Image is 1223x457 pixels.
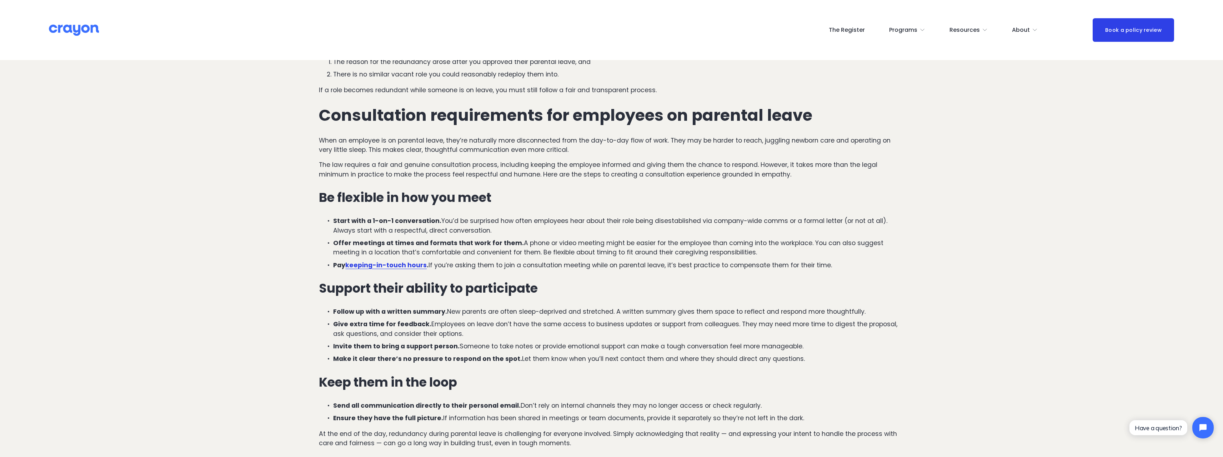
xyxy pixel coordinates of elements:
[1093,18,1174,41] a: Book a policy review
[333,319,904,338] p: Employees on leave don’t have the same access to business updates or support from colleagues. The...
[333,401,904,410] p: Don’t rely on internal channels they may no longer access or check regularly.
[889,25,917,35] span: Programs
[333,320,431,328] strong: Give extra time for feedback.
[319,279,538,297] strong: Support their ability to participate
[49,24,99,36] img: Crayon
[829,24,865,36] a: The Register
[345,261,427,269] a: keeping-in-touch hours
[333,354,522,363] strong: Make it clear there’s no pressure to respond on the spot.
[333,307,447,316] strong: Follow up with a written summary.
[333,414,443,422] strong: Ensure they have the full picture.
[319,160,904,179] p: The law requires a fair and genuine consultation process, including keeping the employee informed...
[333,217,441,225] strong: Start with a 1-on-1 conversation.
[427,261,428,269] strong: .
[333,413,904,423] p: If information has been shared in meetings or team documents, provide it separately so they’re no...
[333,57,904,66] p: The reason for the redundancy arose after you approved their parental leave, and
[1012,24,1038,36] a: folder dropdown
[889,24,925,36] a: folder dropdown
[319,375,904,389] h3: Keep them in the loop
[319,85,904,95] p: If a role becomes redundant while someone is on leave, you must still follow a fair and transpare...
[319,106,904,124] h2: Consultation requirements for employees on parental leave
[1012,25,1030,35] span: About
[333,342,904,351] p: Someone to take notes or provide emotional support can make a tough conversation feel more manage...
[333,307,904,316] p: New parents are often sleep-deprived and stretched. A written summary gives them space to reflect...
[333,354,904,363] p: Let them know when you’ll next contact them and where they should direct any questions.
[333,70,904,79] p: There is no similar vacant role you could reasonably redeploy them into.
[333,401,521,410] strong: Send all communication directly to their personal email.
[333,342,460,351] strong: Invite them to bring a support person.
[949,25,980,35] span: Resources
[333,260,904,270] p: If you’re asking them to join a consultation meeting while on parental leave, it’s best practice ...
[333,238,904,257] p: A phone or video meeting might be easier for the employee than coming into the workplace. You can...
[319,429,904,448] p: At the end of the day, redundancy during parental leave is challenging for everyone involved. Sim...
[333,239,524,247] strong: Offer meetings at times and formats that work for them.
[1123,411,1220,444] iframe: Tidio Chat
[319,136,904,155] p: When an employee is on parental leave, they’re naturally more disconnected from the day-to-day fl...
[333,261,345,269] strong: Pay
[319,189,491,206] strong: Be flexible in how you meet
[949,24,988,36] a: folder dropdown
[333,216,904,235] p: You’d be surprised how often employees hear about their role being disestablished via company-wid...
